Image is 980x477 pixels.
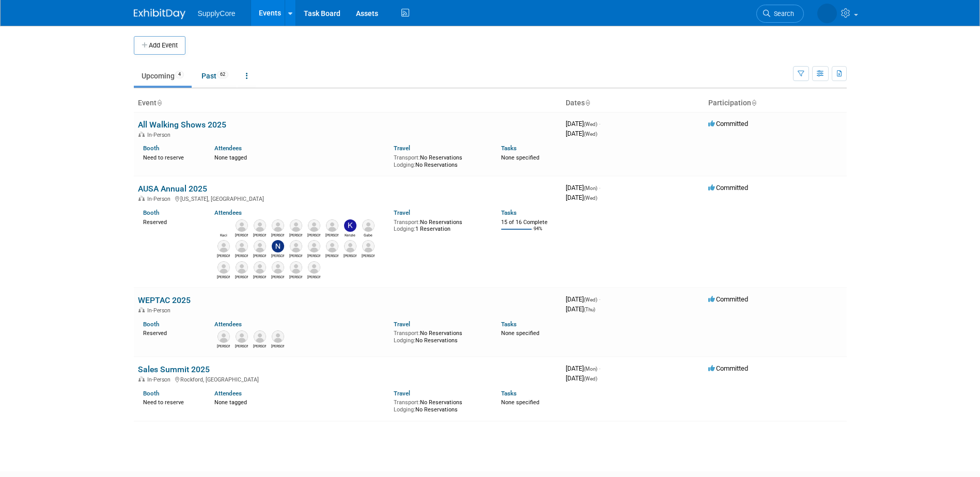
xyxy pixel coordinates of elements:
div: [US_STATE], [GEOGRAPHIC_DATA] [138,194,557,202]
a: Attendees [214,390,242,397]
span: [DATE] [566,184,600,192]
button: Add Event [134,36,185,55]
a: Travel [394,145,410,152]
img: Kaci Shickel [817,4,837,23]
div: Bryan Davis [289,274,302,280]
span: (Wed) [584,297,597,303]
span: Transport: [394,219,420,226]
span: Lodging: [394,162,415,168]
img: Gabe Harvey [362,219,375,232]
a: Past62 [194,66,236,86]
img: Erika Richardson [362,240,375,252]
img: Michael Nishimura [290,240,302,252]
a: Travel [394,209,410,216]
span: - [599,295,600,303]
span: [DATE] [566,120,600,128]
div: No Reservations 1 Reservation [394,217,486,233]
img: Rebecca Curry [308,219,320,232]
img: Bob Saiz [217,261,230,274]
span: None specified [501,154,539,161]
span: Lodging: [394,226,415,232]
a: Tasks [501,209,517,216]
a: Tasks [501,390,517,397]
img: Ashley Slabaugh [308,240,320,252]
span: In-Person [147,376,174,383]
div: Scott Kever [235,252,248,259]
img: In-Person Event [138,132,145,137]
img: Kaci Shickel [217,219,230,232]
a: Booth [143,321,159,328]
img: Jeff Leemon [236,330,248,343]
a: Travel [394,390,410,397]
img: Randy Tice [254,261,266,274]
span: [DATE] [566,295,600,303]
div: Doug DeVoe [325,252,338,259]
span: [DATE] [566,130,597,137]
img: Jon Gumbert [272,330,284,343]
div: Jon Marcelono [253,252,266,259]
span: Committed [708,295,748,303]
span: (Wed) [584,131,597,137]
span: 4 [175,71,184,78]
div: Jon Gumbert [271,343,284,349]
span: [DATE] [566,305,595,313]
a: Upcoming4 [134,66,192,86]
div: No Reservations No Reservations [394,152,486,168]
div: Gabe Harvey [362,232,375,238]
a: AUSA Annual 2025 [138,184,207,194]
div: Adam Walters [253,232,266,238]
img: Adam Walters [254,219,266,232]
img: Candice Young [272,261,284,274]
div: Anthony Colotti [289,232,302,238]
span: Transport: [394,330,420,337]
img: Mike Jester [217,240,230,252]
div: 15 of 16 Complete [501,219,557,226]
a: Sort by Event Name [157,99,162,107]
span: Lodging: [394,406,415,413]
a: Tasks [501,321,517,328]
a: Booth [143,145,159,152]
a: Attendees [214,321,242,328]
div: Reserved [143,328,199,337]
div: Rebecca Curry [307,232,320,238]
span: None specified [501,399,539,406]
th: Event [134,94,562,112]
div: Shannon Bauers [271,232,284,238]
img: John Pepas [344,240,356,252]
div: Randy Tice [253,274,266,280]
a: Search [756,5,804,23]
span: None specified [501,330,539,337]
div: Kenzie Green [344,232,356,238]
th: Dates [562,94,704,112]
span: Committed [708,184,748,192]
img: Shannon Bauers [272,219,284,232]
div: None tagged [214,152,386,162]
span: Transport: [394,154,420,161]
span: (Mon) [584,185,597,191]
span: - [599,184,600,192]
a: Sort by Start Date [585,99,590,107]
div: Ashley Slabaugh [307,252,320,259]
div: Peter Provenzano [307,274,320,280]
a: Booth [143,209,159,216]
div: Mike Jester [217,252,230,259]
span: In-Person [147,307,174,314]
div: Need to reserve [143,397,199,406]
img: Julio Martinez [254,330,266,343]
th: Participation [704,94,847,112]
span: Search [770,10,794,18]
div: No Reservations No Reservations [394,328,486,344]
a: Attendees [214,209,242,216]
img: Andre Balka [236,219,248,232]
div: Need to reserve [143,152,199,162]
img: Nellie Miller [272,240,284,252]
span: - [599,364,600,372]
a: Travel [394,321,410,328]
span: SupplyCore [198,9,236,18]
div: Brian Easley [325,232,338,238]
span: Committed [708,120,748,128]
img: Scott Kever [236,240,248,252]
img: In-Person Event [138,307,145,312]
span: Lodging: [394,337,415,344]
span: Committed [708,364,748,372]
